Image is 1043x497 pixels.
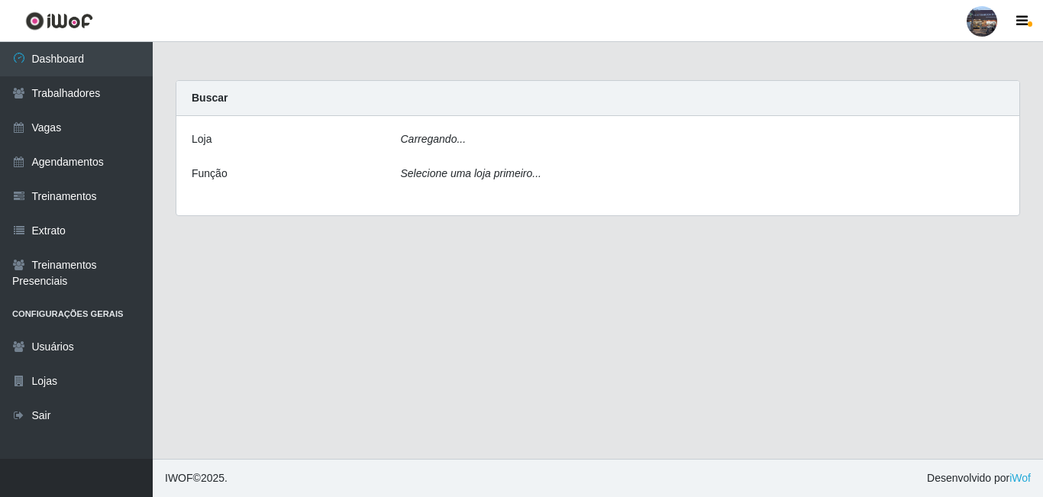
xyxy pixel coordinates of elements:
label: Função [192,166,228,182]
i: Carregando... [401,133,467,145]
strong: Buscar [192,92,228,104]
span: IWOF [165,472,193,484]
span: © 2025 . [165,470,228,486]
i: Selecione uma loja primeiro... [401,167,541,179]
a: iWof [1009,472,1031,484]
label: Loja [192,131,212,147]
span: Desenvolvido por [927,470,1031,486]
img: CoreUI Logo [25,11,93,31]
